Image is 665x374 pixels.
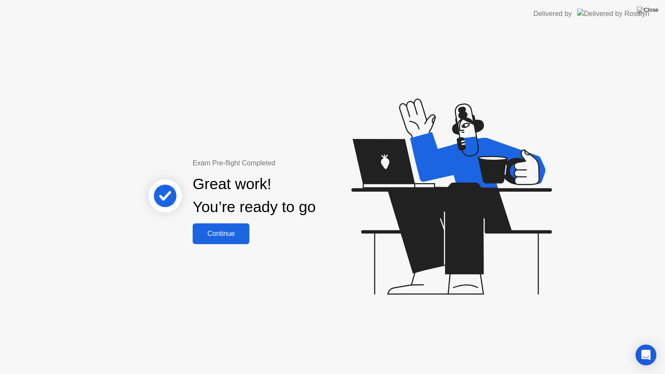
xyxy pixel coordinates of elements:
[193,173,316,219] div: Great work! You’re ready to go
[636,345,656,365] div: Open Intercom Messenger
[577,9,649,19] img: Delivered by Rosalyn
[193,223,249,244] button: Continue
[193,158,371,168] div: Exam Pre-flight Completed
[195,230,247,238] div: Continue
[637,6,659,13] img: Close
[533,9,572,19] div: Delivered by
